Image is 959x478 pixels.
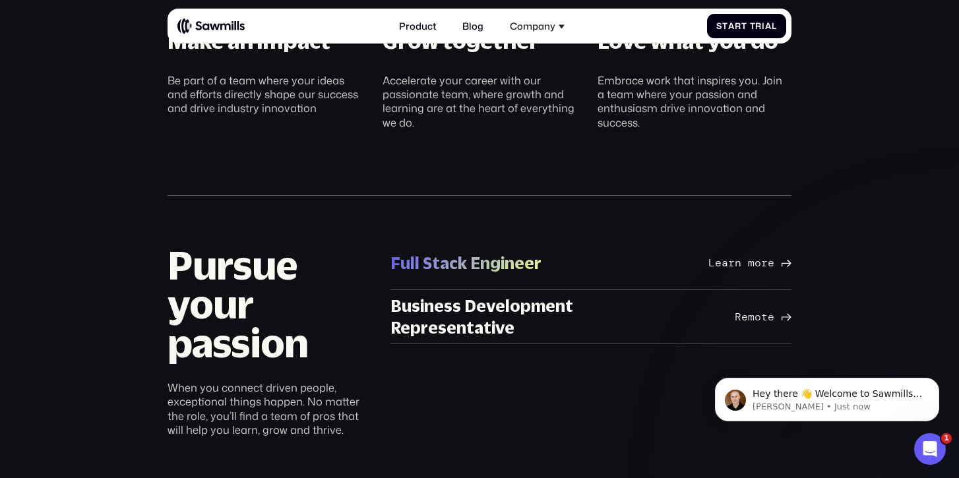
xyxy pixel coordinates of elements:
span: a [728,21,735,31]
div: Company [503,13,572,39]
iframe: Intercom notifications message [695,350,959,442]
a: Product [392,13,443,39]
div: Remote [735,311,774,324]
a: Business Development RepresentativeRemote [390,290,791,344]
iframe: Intercom live chat [914,433,946,465]
div: Embrace work that inspires you. Join a team where your passion and enthusiasm drive innovation an... [598,73,791,129]
div: Be part of a team where your ideas and efforts directly shape our success and drive industry inno... [168,73,361,115]
div: Company [510,20,555,32]
a: Blog [455,13,491,39]
span: t [741,21,747,31]
div: Make an impact [168,26,330,55]
span: r [755,21,762,31]
span: t [722,21,728,31]
h2: Pursue your passion [168,246,368,363]
a: Full Stack EngineerLearn more [390,237,791,291]
a: StartTrial [707,14,786,38]
span: S [716,21,722,31]
span: 1 [941,433,952,444]
div: When you connect driven people, exceptional things happen. No matter the role, you’ll find a team... [168,380,368,436]
div: Learn more [708,256,774,270]
span: l [772,21,777,31]
span: a [765,21,772,31]
span: T [750,21,756,31]
span: r [735,21,741,31]
span: i [762,21,765,31]
div: Full Stack Engineer [390,253,541,274]
div: Accelerate your career with our passionate team, where growth and learning are at the heart of ev... [383,73,576,129]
